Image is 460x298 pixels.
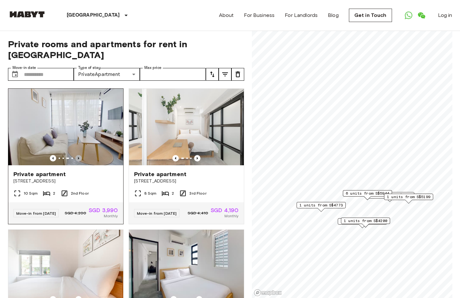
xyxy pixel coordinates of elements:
a: Previous imagePrevious imagePrivate apartment[STREET_ADDRESS]10 Sqm22nd FloorMove-in from [DATE]S... [8,88,124,224]
a: Get in Touch [349,9,392,22]
div: Map marker [365,192,414,202]
a: Open WhatsApp [402,9,415,22]
span: SGD 4,190 [211,207,238,213]
label: Type of stay [78,65,101,71]
button: Previous image [75,155,82,161]
span: SGD 4,410 [188,210,208,216]
span: 2 [172,190,174,196]
a: For Business [244,11,275,19]
span: 2 [53,190,55,196]
a: Blog [328,11,339,19]
div: Map marker [384,194,433,204]
button: tune [231,68,244,81]
button: Previous image [50,155,56,161]
span: Monthly [224,213,238,219]
span: 1 units from S$4200 [344,218,387,224]
span: Monthly [104,213,118,219]
img: Marketing picture of unit SG-01-054-006-01 [8,89,123,165]
span: Private apartment [134,170,187,178]
span: 1 units from S$4190 [341,219,384,224]
span: 3rd Floor [189,190,206,196]
div: Map marker [343,190,392,200]
button: Previous image [172,155,179,161]
p: [GEOGRAPHIC_DATA] [67,11,120,19]
span: Move-in from [DATE] [16,211,56,216]
span: Private rooms and apartments for rent in [GEOGRAPHIC_DATA] [8,39,244,60]
span: SGD 4,200 [65,210,86,216]
span: [STREET_ADDRESS] [134,178,239,184]
a: About [219,11,234,19]
label: Max price [144,65,162,71]
img: Marketing picture of unit SG-01-059-002-01 [129,89,244,165]
a: For Landlords [285,11,318,19]
button: Choose date [9,68,21,81]
span: 1 units from S$5199 [387,194,430,200]
span: 1 units from S$4773 [299,202,343,208]
span: SGD 3,990 [89,207,118,213]
span: 10 Sqm [24,190,38,196]
span: Private apartment [13,170,66,178]
div: Map marker [297,202,346,212]
a: Open WeChat [415,9,428,22]
span: Move-in from [DATE] [137,211,177,216]
button: tune [206,68,219,81]
div: Map marker [338,218,387,228]
span: 2nd Floor [71,190,89,196]
a: Marketing picture of unit SG-01-059-002-01Previous imagePrevious imagePrivate apartment[STREET_AD... [129,88,244,224]
div: Map marker [341,218,390,227]
a: Log in [438,11,452,19]
div: PrivateApartment [74,68,140,81]
span: 1 units from S$4841 [368,192,411,198]
button: Previous image [194,155,200,161]
span: 8 Sqm [144,190,157,196]
label: Move-in date [12,65,36,71]
a: Mapbox logo [254,289,282,296]
img: Habyt [8,11,46,18]
span: [STREET_ADDRESS] [13,178,118,184]
button: tune [219,68,231,81]
span: 6 units from S$5944 [346,190,389,196]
